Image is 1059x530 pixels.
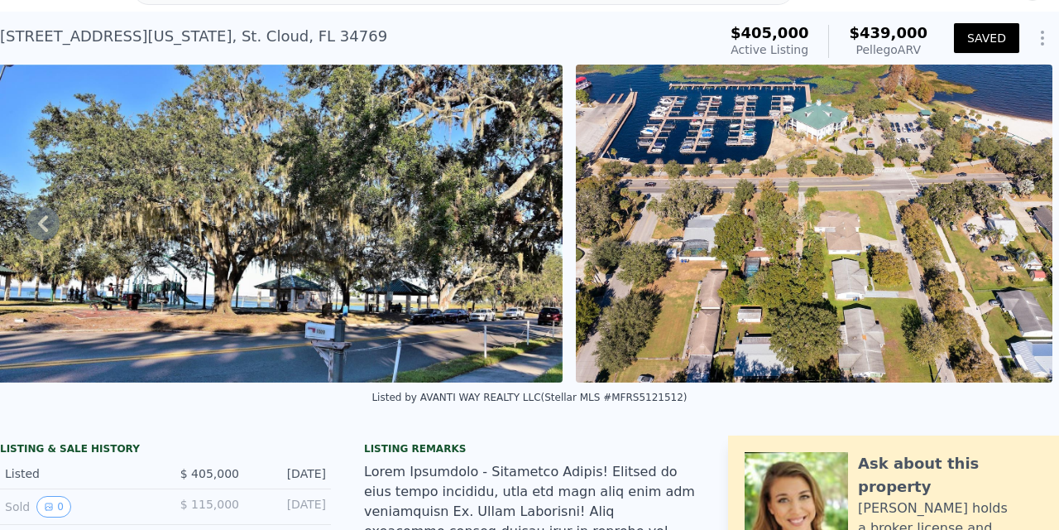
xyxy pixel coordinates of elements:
[36,496,71,518] button: View historical data
[576,65,1052,383] img: Sale: 147855331 Parcel: 46617643
[252,465,326,482] div: [DATE]
[858,452,1042,499] div: Ask about this property
[1026,22,1059,55] button: Show Options
[731,43,808,56] span: Active Listing
[849,24,927,41] span: $439,000
[731,24,809,41] span: $405,000
[180,498,239,511] span: $ 115,000
[252,496,326,518] div: [DATE]
[954,23,1019,53] button: SAVED
[5,465,152,482] div: Listed
[371,392,687,403] div: Listed by AVANTI WAY REALTY LLC (Stellar MLS #MFRS5121512)
[5,496,152,518] div: Sold
[849,41,927,58] div: Pellego ARV
[364,442,695,455] div: Listing remarks
[180,467,239,480] span: $ 405,000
